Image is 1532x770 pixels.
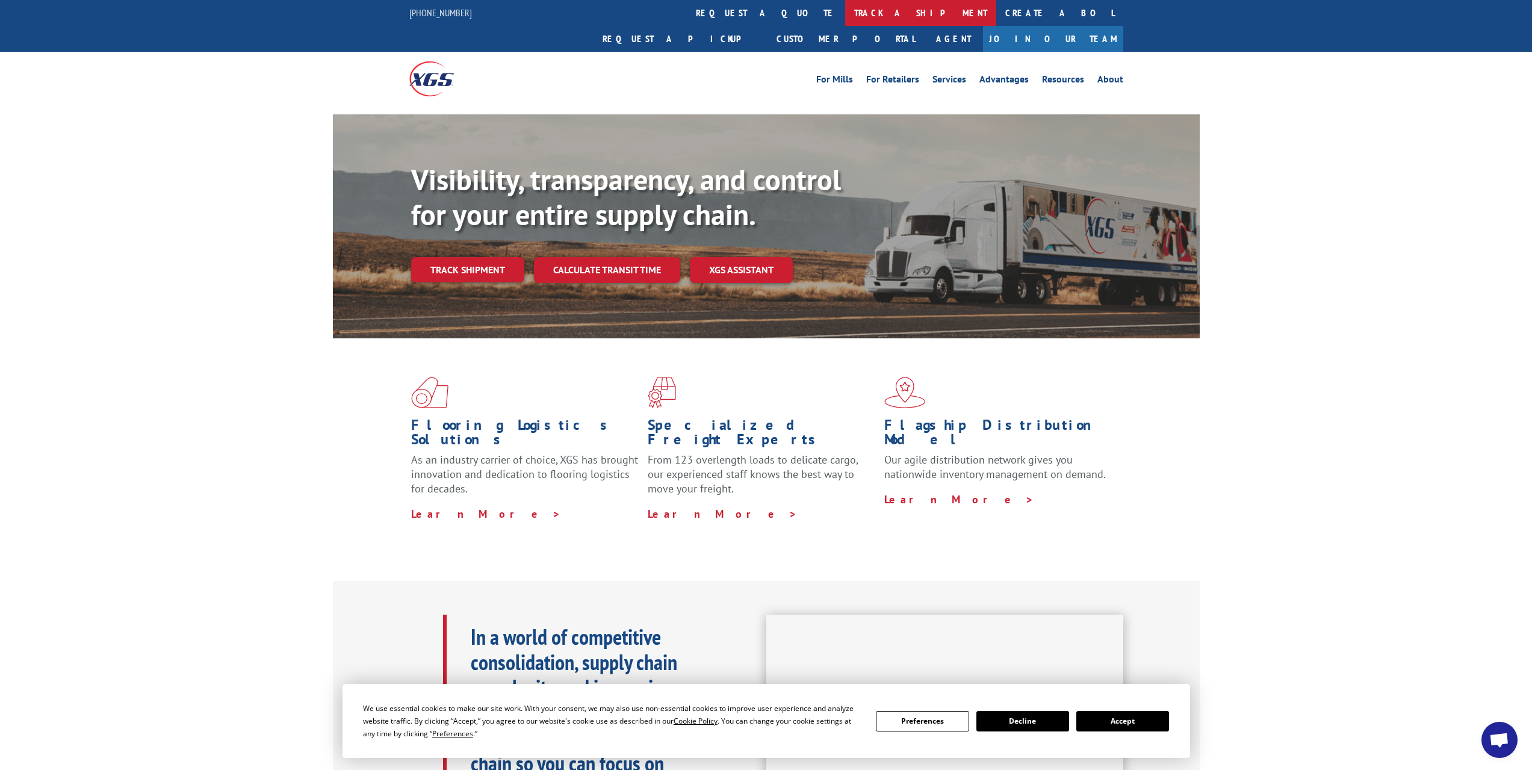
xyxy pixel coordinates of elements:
a: Customer Portal [768,26,924,52]
div: Cookie Consent Prompt [343,684,1190,758]
a: Open chat [1481,722,1518,758]
a: Services [932,75,966,88]
div: We use essential cookies to make our site work. With your consent, we may also use non-essential ... [363,702,861,740]
p: From 123 overlength loads to delicate cargo, our experienced staff knows the best way to move you... [648,453,875,506]
a: Track shipment [411,257,524,282]
b: Visibility, transparency, and control for your entire supply chain. [411,161,841,233]
img: xgs-icon-flagship-distribution-model-red [884,377,926,408]
h1: Flooring Logistics Solutions [411,418,639,453]
a: Resources [1042,75,1084,88]
img: xgs-icon-focused-on-flooring-red [648,377,676,408]
a: Request a pickup [594,26,768,52]
span: Cookie Policy [674,716,718,726]
a: For Retailers [866,75,919,88]
a: Advantages [979,75,1029,88]
span: Our agile distribution network gives you nationwide inventory management on demand. [884,453,1106,481]
a: Learn More > [884,492,1034,506]
a: About [1097,75,1123,88]
button: Accept [1076,711,1169,731]
span: Preferences [432,728,473,739]
a: Learn More > [411,507,561,521]
button: Preferences [876,711,969,731]
a: XGS ASSISTANT [690,257,793,283]
h1: Flagship Distribution Model [884,418,1112,453]
span: As an industry carrier of choice, XGS has brought innovation and dedication to flooring logistics... [411,453,638,495]
a: Learn More > [648,507,798,521]
a: Agent [924,26,983,52]
a: For Mills [816,75,853,88]
a: Calculate transit time [534,257,680,283]
button: Decline [976,711,1069,731]
a: Join Our Team [983,26,1123,52]
h1: Specialized Freight Experts [648,418,875,453]
a: [PHONE_NUMBER] [409,7,472,19]
img: xgs-icon-total-supply-chain-intelligence-red [411,377,448,408]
